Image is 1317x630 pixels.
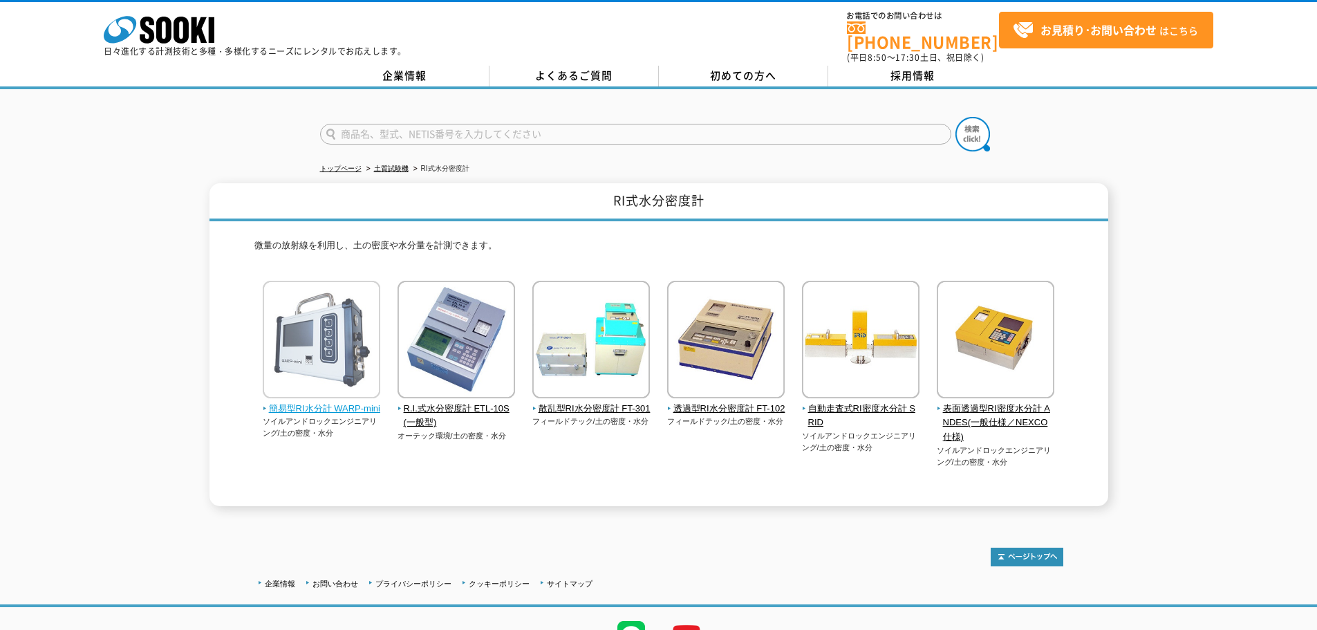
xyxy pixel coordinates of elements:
a: サイトマップ [547,580,592,588]
span: 透過型RI水分密度計 FT-102 [667,402,785,416]
a: プライバシーポリシー [375,580,451,588]
img: トップページへ [991,548,1063,566]
p: 微量の放射線を利用し、土の密度や水分量を計測できます。 [254,239,1063,260]
a: 透過型RI水分密度計 FT-102 [667,389,785,416]
a: お問い合わせ [312,580,358,588]
span: 17:30 [895,51,920,64]
input: 商品名、型式、NETIS番号を入力してください [320,124,951,145]
a: クッキーポリシー [469,580,530,588]
p: 日々進化する計測技術と多種・多様化するニーズにレンタルでお応えします。 [104,47,407,55]
p: フィールドテック/土の密度・水分 [667,416,785,427]
img: 散乱型RI水分密度計 FT-301 [532,281,650,402]
span: (平日 ～ 土日、祝日除く) [847,51,984,64]
a: 自動走査式RI密度水分計 SRID [802,389,920,430]
span: 簡易型RI水分計 WARP-mini [263,402,381,416]
p: ソイルアンドロックエンジニアリング/土の密度・水分 [263,416,381,438]
span: 8:50 [868,51,887,64]
a: お見積り･お問い合わせはこちら [999,12,1213,48]
strong: お見積り･お問い合わせ [1040,21,1157,38]
li: RI式水分密度計 [411,162,469,176]
span: 自動走査式RI密度水分計 SRID [802,402,920,431]
p: ソイルアンドロックエンジニアリング/土の密度・水分 [802,430,920,453]
p: オーテック環境/土の密度・水分 [398,430,516,442]
a: 簡易型RI水分計 WARP-mini [263,389,381,416]
span: 散乱型RI水分密度計 FT-301 [532,402,651,416]
a: R.I.式水分密度計 ETL-10S(一般型) [398,389,516,430]
span: R.I.式水分密度計 ETL-10S(一般型) [398,402,516,431]
a: よくあるご質問 [489,66,659,86]
img: 簡易型RI水分計 WARP-mini [263,281,380,402]
a: トップページ [320,165,362,172]
a: [PHONE_NUMBER] [847,21,999,50]
img: 透過型RI水分密度計 FT-102 [667,281,785,402]
p: ソイルアンドロックエンジニアリング/土の密度・水分 [937,445,1055,467]
a: 採用情報 [828,66,998,86]
img: 自動走査式RI密度水分計 SRID [802,281,919,402]
img: R.I.式水分密度計 ETL-10S(一般型) [398,281,515,402]
span: はこちら [1013,20,1198,41]
a: 散乱型RI水分密度計 FT-301 [532,389,651,416]
p: フィールドテック/土の密度・水分 [532,416,651,427]
span: 表面透過型RI密度水分計 ANDES(一般仕様／NEXCO仕様) [937,402,1055,445]
a: 初めての方へ [659,66,828,86]
img: 表面透過型RI密度水分計 ANDES(一般仕様／NEXCO仕様) [937,281,1054,402]
a: 企業情報 [265,580,295,588]
img: btn_search.png [955,117,990,151]
h1: RI式水分密度計 [209,183,1108,221]
span: 初めての方へ [710,68,776,83]
a: 企業情報 [320,66,489,86]
span: お電話でのお問い合わせは [847,12,999,20]
a: 土質試験機 [374,165,409,172]
a: 表面透過型RI密度水分計 ANDES(一般仕様／NEXCO仕様) [937,389,1055,445]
